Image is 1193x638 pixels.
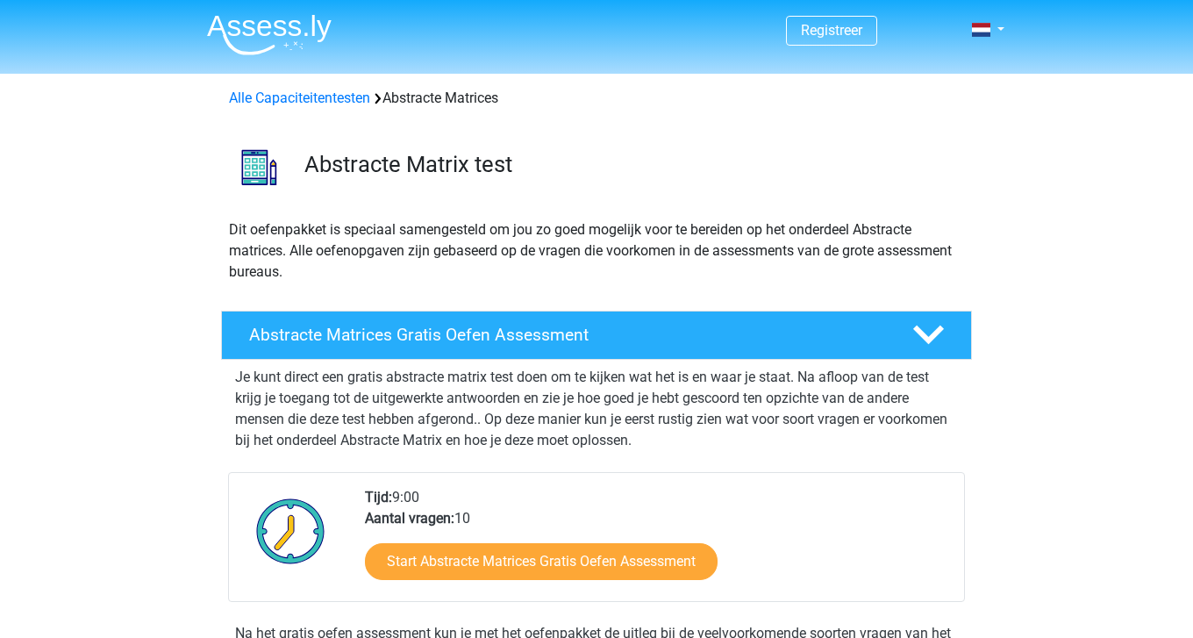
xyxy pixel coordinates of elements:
b: Tijd: [365,489,392,505]
div: Abstracte Matrices [222,88,971,109]
a: Registreer [801,22,862,39]
a: Alle Capaciteitentesten [229,90,370,106]
img: Klok [246,487,335,575]
p: Je kunt direct een gratis abstracte matrix test doen om te kijken wat het is en waar je staat. Na... [235,367,958,451]
h4: Abstracte Matrices Gratis Oefen Assessment [249,325,884,345]
img: Assessly [207,14,332,55]
img: abstracte matrices [222,130,296,204]
div: 9:00 10 [352,487,963,601]
a: Start Abstracte Matrices Gratis Oefen Assessment [365,543,718,580]
p: Dit oefenpakket is speciaal samengesteld om jou zo goed mogelijk voor te bereiden op het onderdee... [229,219,964,283]
h3: Abstracte Matrix test [304,151,958,178]
b: Aantal vragen: [365,510,454,527]
a: Abstracte Matrices Gratis Oefen Assessment [214,311,979,360]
